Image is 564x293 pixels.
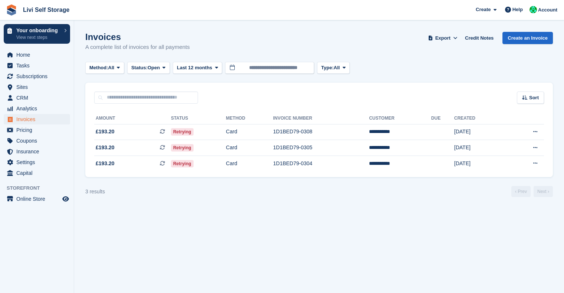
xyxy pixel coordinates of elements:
[7,184,74,192] span: Storefront
[171,128,194,136] span: Retrying
[16,34,60,41] p: View next steps
[85,62,124,74] button: Method: All
[16,60,61,71] span: Tasks
[226,156,273,171] td: Card
[273,140,369,156] td: 1D1BED79-0305
[16,50,61,60] span: Home
[431,113,454,124] th: Due
[85,32,190,42] h1: Invoices
[127,62,170,74] button: Status: Open
[177,64,212,71] span: Last 12 months
[426,32,459,44] button: Export
[16,146,61,157] span: Insurance
[454,140,506,156] td: [DATE]
[61,194,70,203] a: Preview store
[321,64,334,71] span: Type:
[94,113,171,124] th: Amount
[96,128,115,136] span: £193.20
[4,60,70,71] a: menu
[4,71,70,81] a: menu
[529,94,539,101] span: Sort
[20,4,72,16] a: Livi Self Storage
[173,62,222,74] button: Last 12 months
[85,43,190,51] p: A complete list of invoices for all payments
[502,32,553,44] a: Create an Invoice
[6,4,17,16] img: stora-icon-8386f47178a22dfd0bd8f6a31ec36ba5ce8667c1dd55bd0f319d3a0aa187defe.svg
[16,71,61,81] span: Subscriptions
[273,113,369,124] th: Invoice Number
[148,64,160,71] span: Open
[16,28,60,33] p: Your onboarding
[96,144,115,152] span: £193.20
[4,114,70,124] a: menu
[89,64,108,71] span: Method:
[16,194,61,204] span: Online Store
[96,160,115,167] span: £193.20
[4,168,70,178] a: menu
[511,186,531,197] a: Previous
[4,136,70,146] a: menu
[538,6,557,14] span: Account
[131,64,148,71] span: Status:
[435,34,451,42] span: Export
[85,188,105,196] div: 3 results
[476,6,491,13] span: Create
[317,62,350,74] button: Type: All
[226,113,273,124] th: Method
[171,160,194,167] span: Retrying
[4,93,70,103] a: menu
[16,125,61,135] span: Pricing
[4,194,70,204] a: menu
[108,64,115,71] span: All
[454,113,506,124] th: Created
[226,124,273,140] td: Card
[4,125,70,135] a: menu
[171,144,194,152] span: Retrying
[4,157,70,167] a: menu
[454,124,506,140] td: [DATE]
[16,157,61,167] span: Settings
[273,124,369,140] td: 1D1BED79-0308
[16,114,61,124] span: Invoices
[534,186,553,197] a: Next
[530,6,537,13] img: Joe Robertson
[226,140,273,156] td: Card
[369,113,431,124] th: Customer
[16,136,61,146] span: Coupons
[510,186,554,197] nav: Page
[171,113,226,124] th: Status
[462,32,497,44] a: Credit Notes
[16,82,61,92] span: Sites
[273,156,369,171] td: 1D1BED79-0304
[454,156,506,171] td: [DATE]
[4,103,70,114] a: menu
[4,82,70,92] a: menu
[16,103,61,114] span: Analytics
[4,50,70,60] a: menu
[4,146,70,157] a: menu
[4,24,70,44] a: Your onboarding View next steps
[334,64,340,71] span: All
[16,93,61,103] span: CRM
[512,6,523,13] span: Help
[16,168,61,178] span: Capital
